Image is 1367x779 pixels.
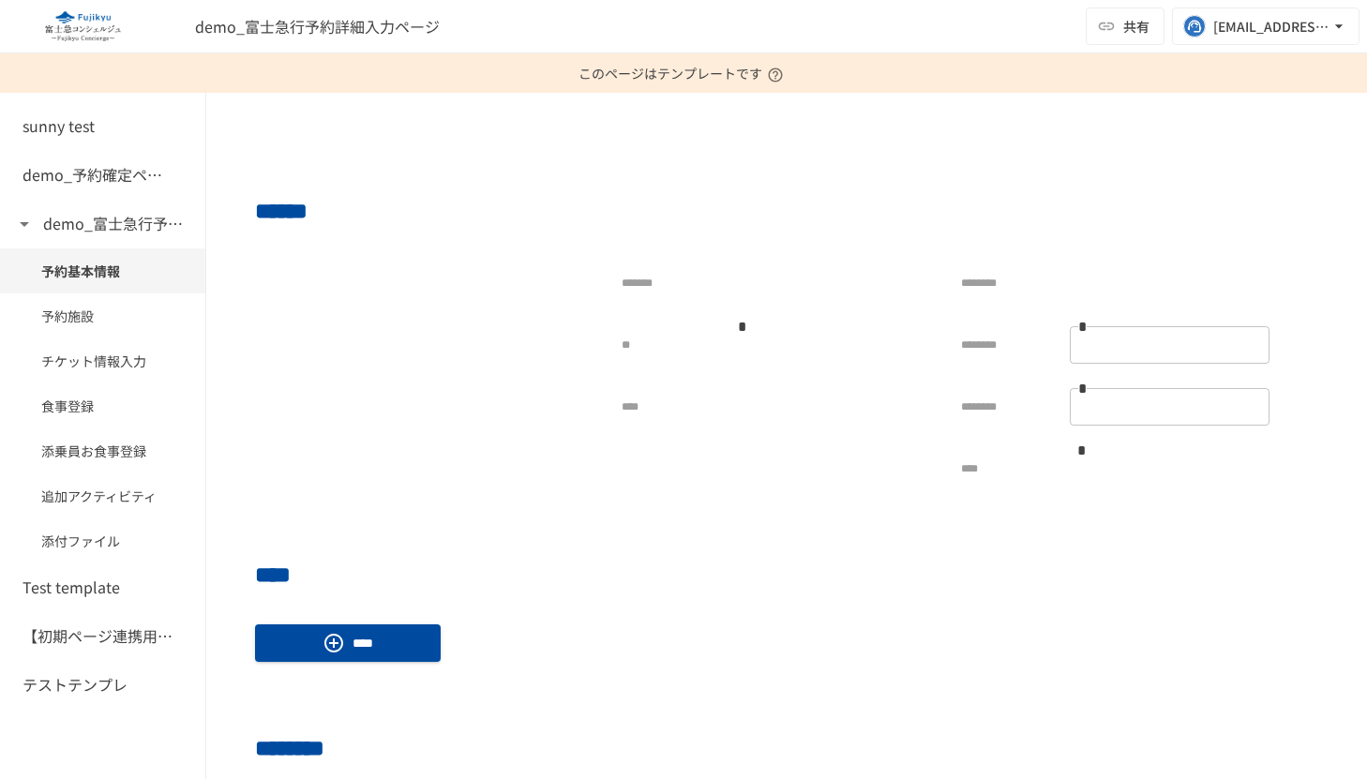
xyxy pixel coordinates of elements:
[41,396,164,416] span: 食事登録
[41,531,164,551] span: 添付ファイル
[41,261,164,281] span: 予約基本情報
[1086,7,1164,45] button: 共有
[195,15,440,37] span: demo_富士急行予約詳細入力ページ
[1172,7,1359,45] button: [EMAIL_ADDRESS][DOMAIN_NAME]
[43,212,193,236] h6: demo_富士急行予約詳細入力ページ
[23,673,128,697] h6: テストテンプレ
[41,306,164,326] span: 予約施設
[1213,15,1329,38] div: [EMAIL_ADDRESS][DOMAIN_NAME]
[1123,16,1149,37] span: 共有
[23,576,120,600] h6: Test template
[23,11,143,41] img: eQeGXtYPV2fEKIA3pizDiVdzO5gJTl2ahLbsPaD2E4R
[41,441,164,461] span: 添乗員お食事登録
[41,351,164,371] span: チケット情報入力
[23,114,95,139] h6: sunny test
[23,624,173,649] h6: 【初期ページ連携用】SFAの会社から連携
[41,486,164,506] span: 追加アクティビティ
[578,53,789,93] p: このページはテンプレートです
[23,163,173,187] h6: demo_予約確定ページ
